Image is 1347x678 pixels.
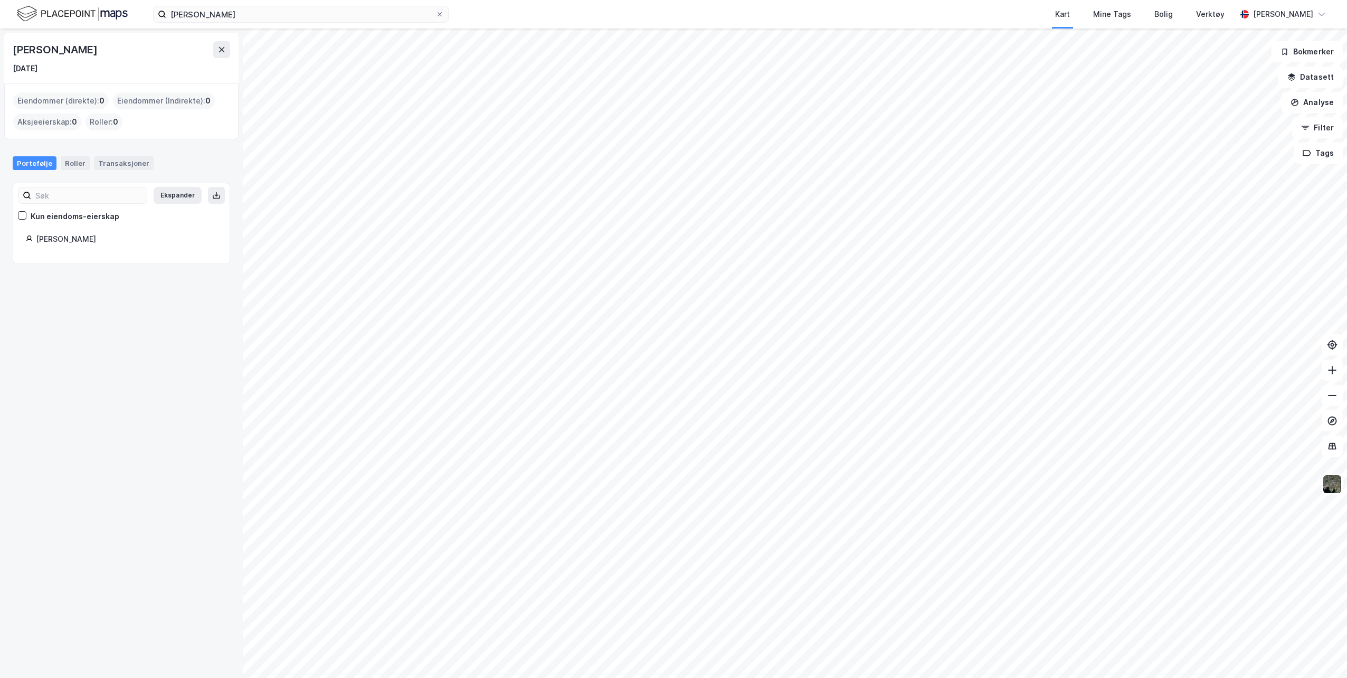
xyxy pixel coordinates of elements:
div: Bolig [1154,8,1173,21]
button: Datasett [1278,67,1343,88]
div: Mine Tags [1093,8,1131,21]
div: Aksjeeierskap : [13,114,81,130]
div: Kun eiendoms-eierskap [31,210,119,223]
div: Roller [61,156,90,170]
div: [PERSON_NAME] [1253,8,1313,21]
button: Bokmerker [1272,41,1343,62]
div: Eiendommer (Indirekte) : [113,92,215,109]
div: Portefølje [13,156,56,170]
div: Kart [1055,8,1070,21]
button: Ekspander [154,187,202,204]
span: 0 [99,95,105,107]
button: Tags [1294,143,1343,164]
span: 0 [113,116,118,128]
div: Roller : [86,114,122,130]
input: Søk på adresse, matrikkel, gårdeiere, leietakere eller personer [166,6,435,22]
iframe: Chat Widget [1294,627,1347,678]
button: Filter [1292,117,1343,138]
div: [PERSON_NAME] [36,233,217,246]
div: Verktøy [1196,8,1225,21]
div: Eiendommer (direkte) : [13,92,109,109]
span: 0 [205,95,211,107]
button: Analyse [1282,92,1343,113]
div: Transaksjoner [94,156,154,170]
input: Søk [31,187,147,203]
div: [PERSON_NAME] [13,41,99,58]
div: [DATE] [13,62,37,75]
span: 0 [72,116,77,128]
img: logo.f888ab2527a4732fd821a326f86c7f29.svg [17,5,128,23]
img: 9k= [1322,474,1342,494]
